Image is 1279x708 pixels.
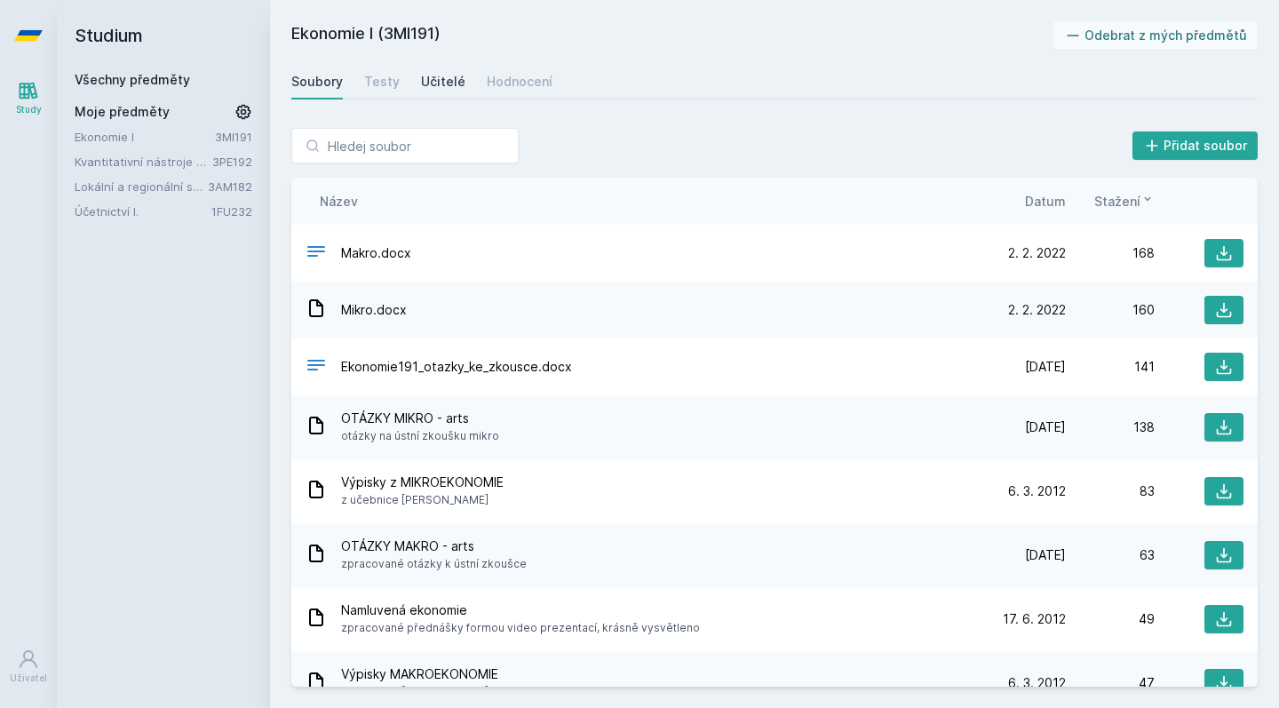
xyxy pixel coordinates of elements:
span: OTÁZKY MIKRO - arts [341,410,499,427]
a: Všechny předměty [75,72,190,87]
div: Hodnocení [487,73,552,91]
div: Uživatel [10,672,47,685]
span: otázky na ústní zkoušku mikro [341,427,499,445]
span: [DATE] [1025,358,1066,376]
button: Datum [1025,192,1066,211]
div: 83 [1066,482,1155,500]
input: Hledej soubor [291,128,519,163]
span: Mikro.docx [341,301,407,319]
a: Uživatel [4,640,53,694]
span: Namluvená ekonomie [341,601,700,619]
span: Výpisky MAKROEKONOMIE [341,665,498,683]
span: z učebnice [PERSON_NAME] [341,491,504,509]
button: Přidat soubor [1132,131,1259,160]
div: DOCX [306,241,327,266]
div: Study [16,103,42,116]
span: 6. 3. 2012 [1008,674,1066,692]
div: 47 [1066,674,1155,692]
h2: Ekonomie I (3MI191) [291,21,1053,50]
div: 168 [1066,244,1155,262]
span: [DATE] [1025,546,1066,564]
a: Učitelé [421,64,465,99]
a: Účetnictví I. [75,203,211,220]
a: Hodnocení [487,64,552,99]
a: Kvantitativní nástroje pro Arts Management [75,153,212,171]
div: 141 [1066,358,1155,376]
span: Makro.docx [341,244,411,262]
a: 3PE192 [212,155,252,169]
span: Ekonomie191_otazky_ke_zkousce.docx [341,358,572,376]
span: 2. 2. 2022 [1008,244,1066,262]
span: Stažení [1094,192,1140,211]
a: Ekonomie I [75,128,215,146]
a: 3AM182 [208,179,252,194]
a: Testy [364,64,400,99]
span: 6. 3. 2012 [1008,482,1066,500]
a: 3MI191 [215,130,252,144]
span: z učebnice [PERSON_NAME] [341,683,498,701]
div: 160 [1066,301,1155,319]
div: Soubory [291,73,343,91]
div: 63 [1066,546,1155,564]
span: Moje předměty [75,103,170,121]
a: Study [4,71,53,125]
span: zpracované přednášky formou video prezentací, krásně vysvětleno [341,619,700,637]
div: Testy [364,73,400,91]
a: Lokální a regionální sociologie - sociologie kultury [75,178,208,195]
span: OTÁZKY MAKRO - arts [341,537,527,555]
button: Název [320,192,358,211]
a: 1FU232 [211,204,252,219]
span: Výpisky z MIKROEKONOMIE [341,473,504,491]
div: DOCX [306,354,327,380]
span: 2. 2. 2022 [1008,301,1066,319]
span: 17. 6. 2012 [1003,610,1066,628]
a: Soubory [291,64,343,99]
span: [DATE] [1025,418,1066,436]
button: Stažení [1094,192,1155,211]
span: zpracované otázky k ústní zkoušce [341,555,527,573]
button: Odebrat z mých předmětů [1053,21,1259,50]
div: 138 [1066,418,1155,436]
div: Učitelé [421,73,465,91]
div: 49 [1066,610,1155,628]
